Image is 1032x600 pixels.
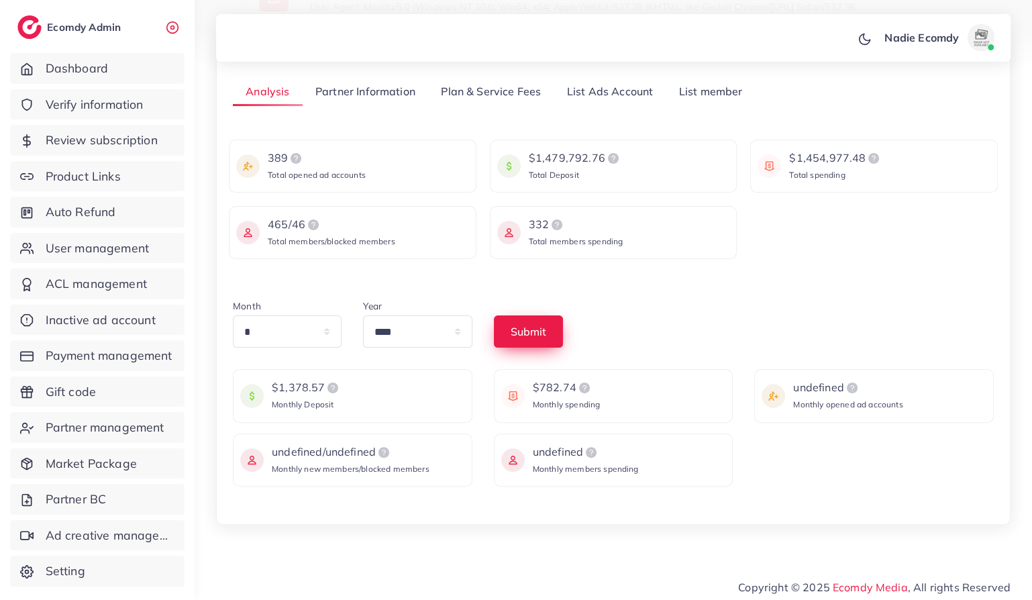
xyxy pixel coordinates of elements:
div: 389 [268,150,366,166]
span: Partner management [46,419,164,436]
button: Submit [494,315,563,348]
a: Dashboard [10,53,185,84]
a: User management [10,233,185,264]
span: Auto Refund [46,203,116,221]
div: 332 [529,217,623,233]
a: Payment management [10,340,185,371]
span: Total members spending [529,236,623,246]
img: icon payment [501,444,525,476]
div: undefined [793,380,902,396]
img: icon payment [497,217,521,248]
a: Auto Refund [10,197,185,228]
a: Review subscription [10,125,185,156]
span: Monthly spending [533,399,601,409]
img: icon payment [240,380,264,411]
a: Partner BC [10,484,185,515]
a: List Ads Account [554,77,666,106]
img: logo [576,380,592,396]
span: Monthly new members/blocked members [272,464,429,474]
span: Payment management [46,347,172,364]
div: $782.74 [533,380,601,396]
span: Total spending [789,170,845,180]
a: Setting [10,556,185,587]
a: Ecomdy Media [833,581,908,594]
h2: Ecomdy Admin [47,21,124,34]
img: logo [605,150,621,166]
img: icon payment [497,150,521,182]
img: logo [288,150,304,166]
div: undefined/undefined [272,444,429,460]
span: Verify information [46,96,144,113]
span: , All rights Reserved [908,579,1011,595]
div: $1,378.57 [272,380,341,396]
a: Partner management [10,412,185,443]
a: ACL management [10,268,185,299]
img: icon payment [501,380,525,411]
a: Analysis [233,77,303,106]
label: Year [363,299,382,313]
a: logoEcomdy Admin [17,15,124,39]
img: icon payment [240,444,264,476]
div: undefined [533,444,639,460]
img: icon payment [236,217,260,248]
img: logo [305,217,321,233]
img: logo [325,380,341,396]
span: Copyright © 2025 [738,579,1011,595]
img: logo [866,150,882,166]
span: Total members/blocked members [268,236,395,246]
span: Setting [46,562,85,580]
img: icon payment [762,380,785,411]
a: List member [666,77,755,106]
img: avatar [968,24,994,51]
span: Inactive ad account [46,311,156,329]
span: Monthly opened ad accounts [793,399,902,409]
img: icon payment [758,150,781,182]
img: logo [583,444,599,460]
span: Review subscription [46,132,158,149]
div: 465/46 [268,217,395,233]
span: Monthly Deposit [272,399,333,409]
span: Dashboard [46,60,108,77]
span: Ad creative management [46,527,174,544]
img: logo [17,15,42,39]
p: Nadie Ecomdy [884,30,959,46]
a: Product Links [10,161,185,192]
span: Total Deposit [529,170,579,180]
a: Plan & Service Fees [428,77,554,106]
span: Partner BC [46,491,107,508]
a: Market Package [10,448,185,479]
a: Inactive ad account [10,305,185,336]
span: User management [46,240,149,257]
a: Verify information [10,89,185,120]
img: icon payment [236,150,260,182]
span: Gift code [46,383,96,401]
a: Partner Information [303,77,428,106]
img: logo [549,217,565,233]
img: logo [844,380,860,396]
span: Monthly members spending [533,464,639,474]
img: logo [376,444,392,460]
a: Ad creative management [10,520,185,551]
a: Nadie Ecomdyavatar [877,24,1000,51]
div: $1,454,977.48 [789,150,882,166]
a: Gift code [10,377,185,407]
div: $1,479,792.76 [529,150,621,166]
label: Month [233,299,261,313]
span: Product Links [46,168,121,185]
span: Market Package [46,455,137,472]
span: Total opened ad accounts [268,170,366,180]
span: ACL management [46,275,147,293]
